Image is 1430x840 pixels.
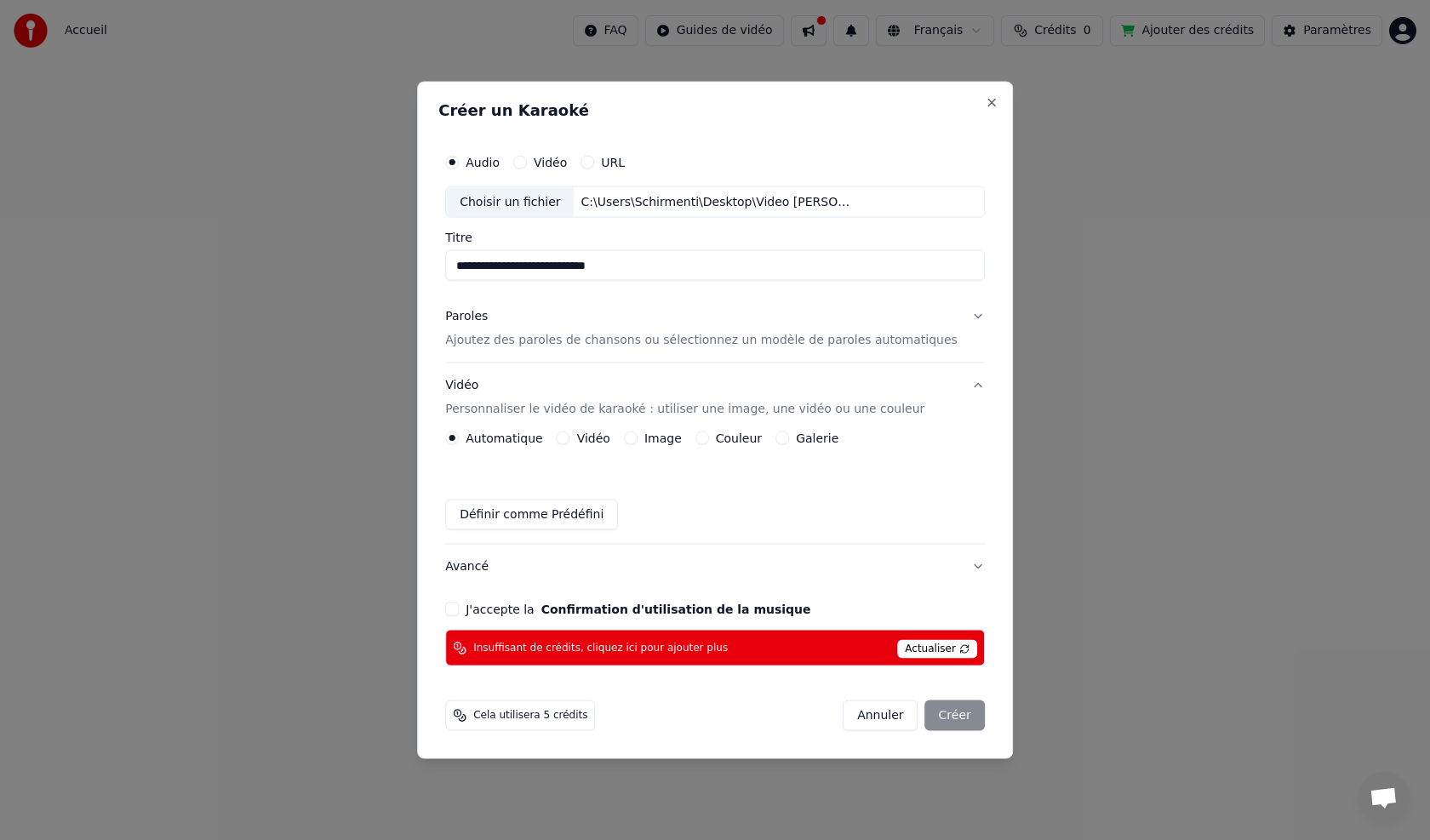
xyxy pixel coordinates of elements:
[473,709,587,723] span: Cela utilisera 5 crédits
[445,377,924,418] div: Vidéo
[577,432,610,444] label: Vidéo
[445,401,924,418] p: Personnaliser le vidéo de karaoké : utiliser une image, une vidéo ou une couleur
[473,641,728,654] span: Insuffisant de crédits, cliquez ici pour ajouter plus
[534,156,567,168] label: Vidéo
[575,193,864,210] div: C:\Users\Schirmenti\Desktop\Video [PERSON_NAME]\Album PB\La vie est belle [DATE] PB.wav
[843,700,918,731] button: Annuler
[601,156,625,168] label: URL
[446,186,574,217] div: Choisir un fichier
[445,231,985,243] label: Titre
[466,603,810,615] label: J'accepte la
[716,432,762,444] label: Couleur
[445,332,958,349] p: Ajoutez des paroles de chansons ou sélectionnez un modèle de paroles automatiques
[541,603,811,615] button: J'accepte la
[644,432,682,444] label: Image
[466,156,500,168] label: Audio
[897,640,977,659] span: Actualiser
[438,102,992,117] h2: Créer un Karaoké
[466,432,542,444] label: Automatique
[445,431,985,544] div: VidéoPersonnaliser le vidéo de karaoké : utiliser une image, une vidéo ou une couleur
[445,500,618,530] button: Définir comme Prédéfini
[445,308,488,325] div: Paroles
[796,432,838,444] label: Galerie
[445,363,985,431] button: VidéoPersonnaliser le vidéo de karaoké : utiliser une image, une vidéo ou une couleur
[445,294,985,363] button: ParolesAjoutez des paroles de chansons ou sélectionnez un modèle de paroles automatiques
[445,545,985,589] button: Avancé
